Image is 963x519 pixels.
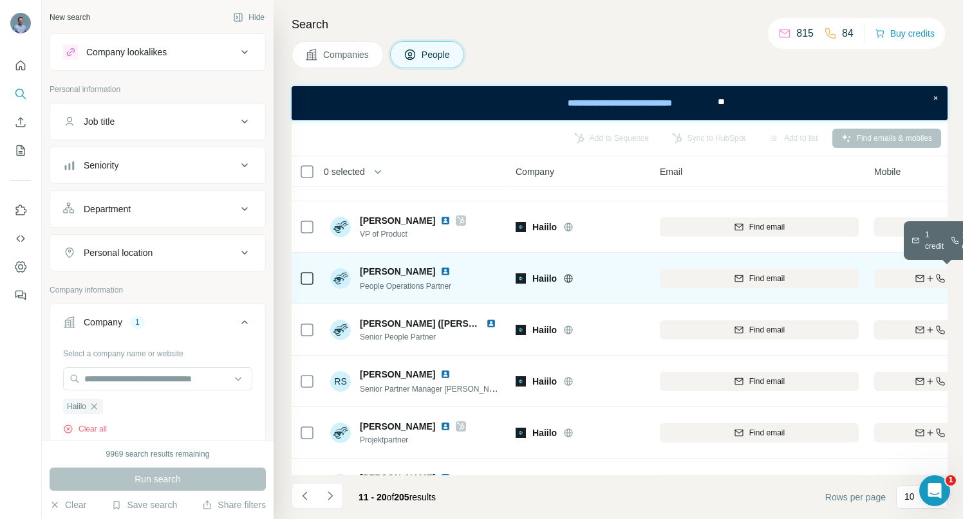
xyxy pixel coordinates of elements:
button: Find email [660,423,859,442]
div: New search [50,12,90,23]
span: [PERSON_NAME] [360,368,435,381]
span: Find email [749,273,785,284]
span: [PERSON_NAME] [360,471,435,484]
img: Logo of Haiilo [516,222,526,232]
button: Department [50,194,265,224]
span: Senior Partner Manager [PERSON_NAME] [360,383,508,394]
span: Find email [749,427,785,439]
button: Find email [660,269,859,288]
span: [PERSON_NAME] [360,420,435,433]
span: Haiilo [532,221,557,233]
span: Company [516,165,554,178]
button: Use Surfe API [10,227,31,250]
span: Haiilo [532,323,557,336]
span: 11 - 20 [359,492,387,502]
img: LinkedIn logo [440,266,451,277]
span: 0 selected [324,165,365,178]
p: Personal information [50,84,266,95]
button: Share filters [202,498,266,511]
div: 1 [130,316,145,328]
span: People [422,48,451,61]
button: Find email [660,217,859,237]
img: Logo of Haiilo [516,428,526,438]
img: Avatar [330,320,351,340]
button: Personal location [50,237,265,268]
div: Personal location [84,246,153,259]
button: Search [10,82,31,105]
img: Avatar [10,13,31,33]
div: TM [330,474,351,495]
div: Department [84,203,131,215]
span: results [359,492,436,502]
span: 205 [394,492,409,502]
span: Companies [323,48,370,61]
div: Select a company name or website [63,343,252,360]
span: Rows per page [825,491,886,504]
button: Enrich CSV [10,111,31,134]
span: [PERSON_NAME] [360,265,435,278]
img: LinkedIn logo [440,473,451,483]
button: Navigate to previous page [292,483,317,509]
span: Find email [749,324,785,336]
span: Haiilo [532,426,557,439]
div: Seniority [84,159,118,172]
button: Clear [50,498,86,511]
button: Use Surfe on LinkedIn [10,199,31,222]
img: LinkedIn logo [440,215,451,226]
span: [PERSON_NAME] ([PERSON_NAME]) [360,318,519,329]
button: Clear all [63,423,107,435]
button: Hide [224,8,274,27]
span: Find email [749,376,785,387]
span: Haiilo [532,375,557,388]
span: Find email [749,221,785,233]
p: 815 [796,26,814,41]
button: My lists [10,139,31,162]
span: Email [660,165,682,178]
span: of [387,492,395,502]
p: Company information [50,284,266,296]
img: LinkedIn logo [486,318,496,329]
img: Avatar [330,268,351,289]
img: Avatar [330,423,351,443]
div: Job title [84,115,115,128]
button: Save search [111,498,177,511]
p: 10 [904,490,915,503]
button: Quick start [10,54,31,77]
div: Company lookalikes [86,46,167,59]
img: LinkedIn logo [440,421,451,432]
span: Mobile [874,165,901,178]
button: Buy credits [875,24,935,42]
span: 1 [946,475,956,486]
div: 9969 search results remaining [106,448,210,460]
img: Logo of Haiilo [516,273,526,284]
span: Haiilo [532,272,557,285]
span: VP of Product [360,228,466,240]
button: Find email [660,320,859,340]
h4: Search [292,15,948,33]
button: Dashboard [10,255,31,278]
button: Seniority [50,150,265,181]
p: 84 [842,26,854,41]
span: [PERSON_NAME] [360,214,435,227]
img: Avatar [330,217,351,237]
span: Haiilo [67,401,86,412]
img: Logo of Haiilo [516,325,526,335]
img: LinkedIn logo [440,369,451,379]
img: Logo of Haiilo [516,376,526,387]
button: Company lookalikes [50,37,265,68]
div: Company [84,316,122,329]
button: Feedback [10,284,31,307]
span: Projektpartner [360,434,466,446]
div: RS [330,371,351,392]
button: Find email [660,475,859,494]
span: People Operations Partner [360,282,451,291]
iframe: Intercom live chat [919,475,950,506]
button: Navigate to next page [317,483,343,509]
button: Company1 [50,307,265,343]
button: Find email [660,372,859,391]
span: Senior People Partner [360,331,501,343]
button: Job title [50,106,265,137]
iframe: Banner [292,86,948,120]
